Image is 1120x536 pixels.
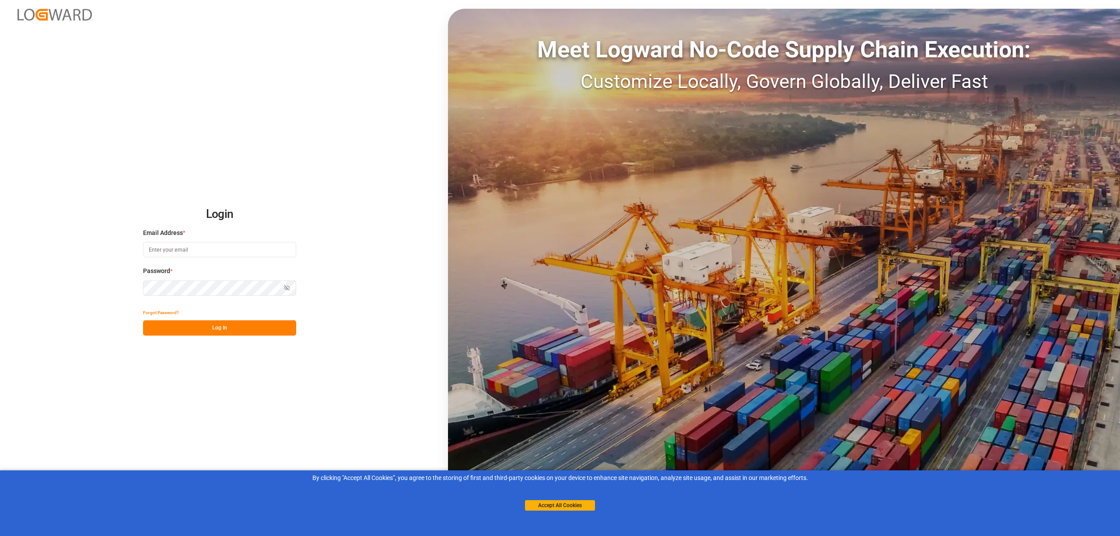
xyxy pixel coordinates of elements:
img: Logward_new_orange.png [17,9,92,21]
div: By clicking "Accept All Cookies”, you agree to the storing of first and third-party cookies on yo... [6,473,1114,483]
span: Email Address [143,228,183,238]
span: Password [143,266,170,276]
input: Enter your email [143,242,296,257]
h2: Login [143,200,296,228]
button: Forgot Password? [143,305,179,320]
div: Customize Locally, Govern Globally, Deliver Fast [448,67,1120,96]
div: Meet Logward No-Code Supply Chain Execution: [448,33,1120,67]
button: Log In [143,320,296,336]
button: Accept All Cookies [525,500,595,511]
